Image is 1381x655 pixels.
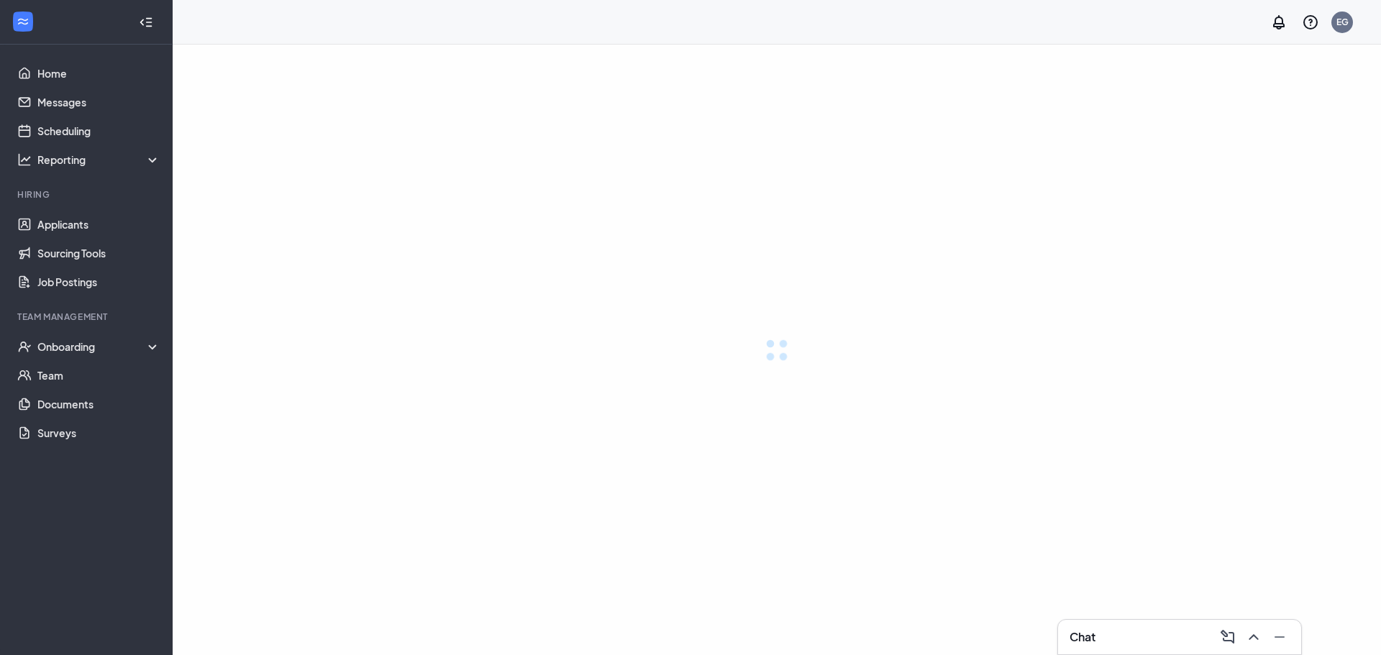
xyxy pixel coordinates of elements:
[37,418,160,447] a: Surveys
[37,390,160,418] a: Documents
[37,116,160,145] a: Scheduling
[37,152,161,167] div: Reporting
[1219,628,1236,646] svg: ComposeMessage
[1302,14,1319,31] svg: QuestionInfo
[1215,626,1238,649] button: ComposeMessage
[16,14,30,29] svg: WorkstreamLogo
[17,311,158,323] div: Team Management
[17,152,32,167] svg: Analysis
[37,361,160,390] a: Team
[37,59,160,88] a: Home
[1245,628,1262,646] svg: ChevronUp
[1267,626,1290,649] button: Minimize
[139,15,153,29] svg: Collapse
[1336,16,1349,28] div: EG
[1241,626,1264,649] button: ChevronUp
[1271,628,1288,646] svg: Minimize
[1070,629,1095,645] h3: Chat
[1270,14,1287,31] svg: Notifications
[37,267,160,296] a: Job Postings
[17,339,32,354] svg: UserCheck
[17,188,158,201] div: Hiring
[37,88,160,116] a: Messages
[37,210,160,239] a: Applicants
[37,339,161,354] div: Onboarding
[37,239,160,267] a: Sourcing Tools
